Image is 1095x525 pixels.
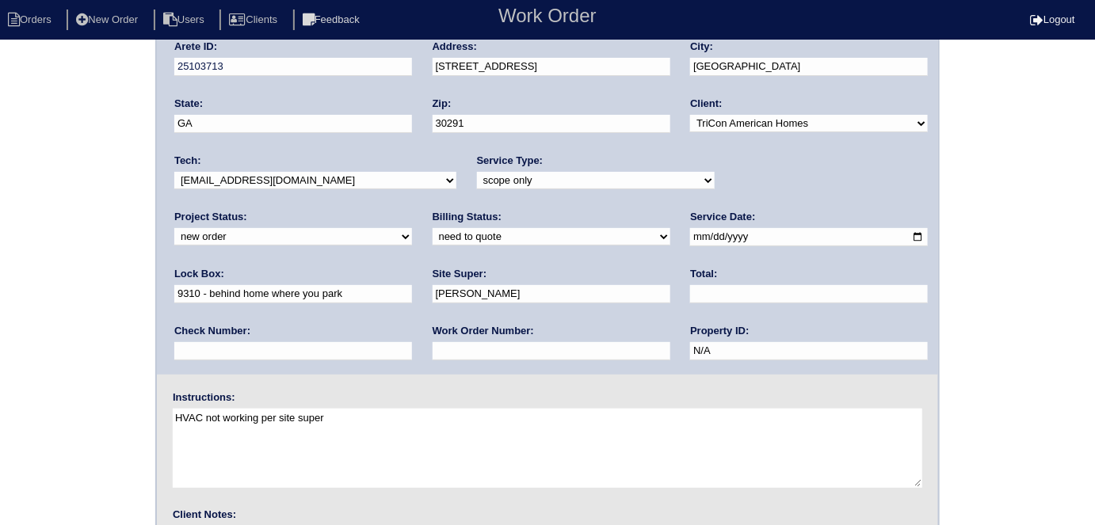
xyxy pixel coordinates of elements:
a: Users [154,13,217,25]
a: Logout [1030,13,1075,25]
li: New Order [67,10,151,31]
a: Clients [219,13,290,25]
label: Lock Box: [174,267,224,281]
label: Project Status: [174,210,247,224]
label: Work Order Number: [433,324,534,338]
label: Instructions: [173,390,235,405]
label: Zip: [433,97,452,111]
label: State: [174,97,203,111]
li: Feedback [293,10,372,31]
label: Tech: [174,154,201,168]
a: New Order [67,13,151,25]
label: Address: [433,40,477,54]
input: Enter a location [433,58,670,76]
label: Property ID: [690,324,749,338]
li: Users [154,10,217,31]
label: Service Type: [477,154,544,168]
label: Client: [690,97,722,111]
label: Site Super: [433,267,487,281]
li: Clients [219,10,290,31]
label: Service Date: [690,210,755,224]
label: Total: [690,267,717,281]
label: Billing Status: [433,210,502,224]
label: Client Notes: [173,508,236,522]
label: Check Number: [174,324,250,338]
label: City: [690,40,713,54]
label: Arete ID: [174,40,217,54]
